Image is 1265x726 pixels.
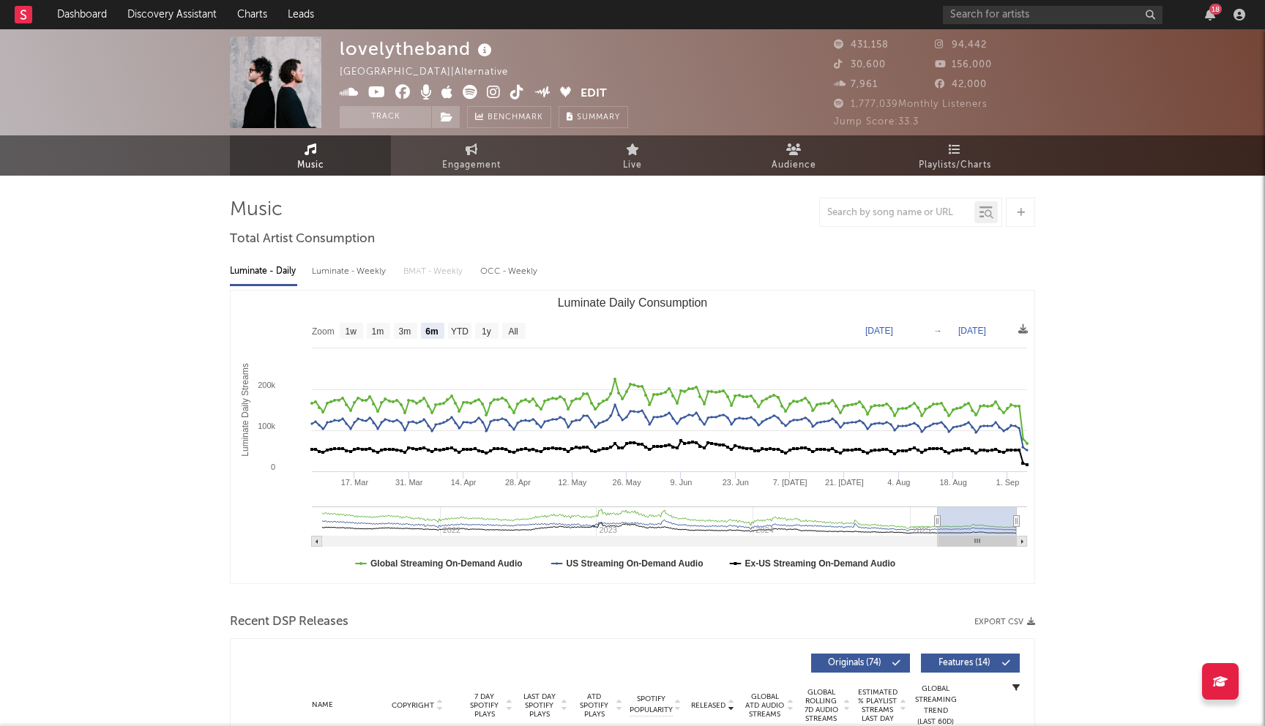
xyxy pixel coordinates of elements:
text: US Streaming On-Demand Audio [567,558,704,569]
span: 94,442 [935,40,987,50]
text: 7. [DATE] [773,478,807,487]
span: 42,000 [935,80,987,89]
span: 30,600 [834,60,886,70]
button: Track [340,106,431,128]
text: Zoom [312,326,335,337]
div: Luminate - Weekly [312,259,389,284]
text: YTD [451,326,469,337]
text: 1m [372,326,384,337]
text: All [508,326,518,337]
input: Search by song name or URL [820,207,974,219]
text: 9. Jun [670,478,692,487]
text: Luminate Daily Streams [240,363,250,456]
button: Export CSV [974,618,1035,626]
div: Name [275,700,370,711]
span: 1,777,039 Monthly Listeners [834,100,988,109]
span: Benchmark [488,109,543,127]
span: 156,000 [935,60,992,70]
text: Ex-US Streaming On-Demand Audio [745,558,896,569]
span: Global ATD Audio Streams [745,692,785,719]
span: Estimated % Playlist Streams Last Day [857,688,898,723]
span: Recent DSP Releases [230,613,348,631]
text: 6m [425,326,438,337]
text: 3m [399,326,411,337]
button: Features(14) [921,654,1020,673]
a: Audience [713,135,874,176]
text: [DATE] [865,326,893,336]
span: Live [623,157,642,174]
text: Global Streaming On-Demand Audio [370,558,523,569]
button: Summary [559,106,628,128]
text: 26. May [613,478,642,487]
text: 1y [482,326,491,337]
text: 31. Mar [395,478,423,487]
text: 23. Jun [723,478,749,487]
a: Engagement [391,135,552,176]
span: Music [297,157,324,174]
span: Playlists/Charts [919,157,991,174]
span: Audience [772,157,816,174]
text: 28. Apr [505,478,531,487]
text: 14. Apr [451,478,477,487]
text: 17. Mar [341,478,369,487]
span: Total Artist Consumption [230,231,375,248]
div: OCC - Weekly [480,259,539,284]
text: 0 [271,463,275,471]
a: Playlists/Charts [874,135,1035,176]
span: Summary [577,113,620,121]
div: Luminate - Daily [230,259,297,284]
text: 21. [DATE] [825,478,864,487]
span: Copyright [392,701,434,710]
text: 100k [258,422,275,430]
a: Music [230,135,391,176]
button: Edit [581,85,607,103]
span: Last Day Spotify Plays [520,692,559,719]
a: Benchmark [467,106,551,128]
text: Luminate Daily Consumption [558,296,708,309]
span: Spotify Popularity [630,694,673,716]
span: 431,158 [834,40,889,50]
span: Originals ( 74 ) [821,659,888,667]
text: 4. Aug [887,478,910,487]
button: 18 [1205,9,1215,20]
text: 12. May [558,478,587,487]
span: 7 Day Spotify Plays [465,692,504,719]
text: 1. Sep [996,478,1020,487]
span: Features ( 14 ) [930,659,998,667]
span: Global Rolling 7D Audio Streams [801,688,841,723]
div: 18 [1209,4,1222,15]
a: Live [552,135,713,176]
text: [DATE] [958,326,986,336]
text: 1w [346,326,357,337]
text: 18. Aug [939,478,966,487]
button: Originals(74) [811,654,910,673]
text: 200k [258,381,275,389]
span: Engagement [442,157,501,174]
text: → [933,326,942,336]
svg: Luminate Daily Consumption [231,291,1034,583]
input: Search for artists [943,6,1163,24]
span: Jump Score: 33.3 [834,117,919,127]
span: Released [691,701,725,710]
span: ATD Spotify Plays [575,692,613,719]
div: [GEOGRAPHIC_DATA] | Alternative [340,64,525,81]
span: 7,961 [834,80,878,89]
div: lovelytheband [340,37,496,61]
